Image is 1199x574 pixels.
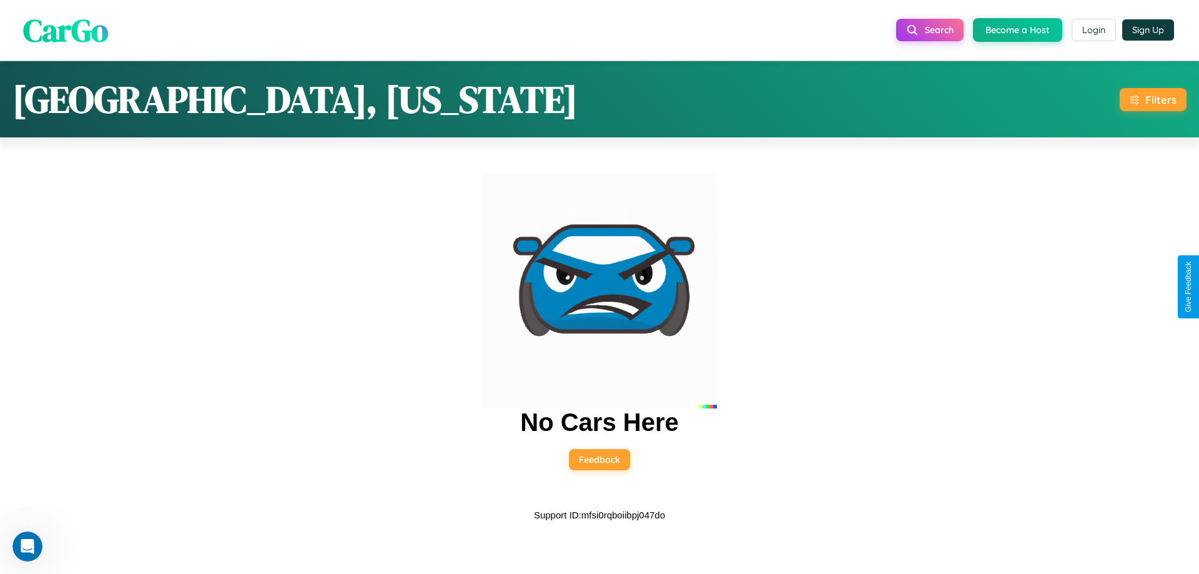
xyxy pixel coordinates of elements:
span: Search [925,24,954,36]
img: car [482,174,717,408]
div: Give Feedback [1184,262,1193,312]
button: Filters [1120,88,1187,111]
iframe: Intercom live chat [12,532,42,562]
div: Filters [1145,93,1177,106]
h1: [GEOGRAPHIC_DATA], [US_STATE] [12,74,578,125]
button: Feedback [569,449,630,470]
button: Login [1072,19,1116,41]
p: Support ID: mfsi0rqboiibpj047do [534,507,665,523]
span: CarGo [23,8,108,51]
h2: No Cars Here [520,408,678,437]
button: Sign Up [1122,19,1174,41]
button: Become a Host [973,18,1062,42]
button: Search [896,19,964,41]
